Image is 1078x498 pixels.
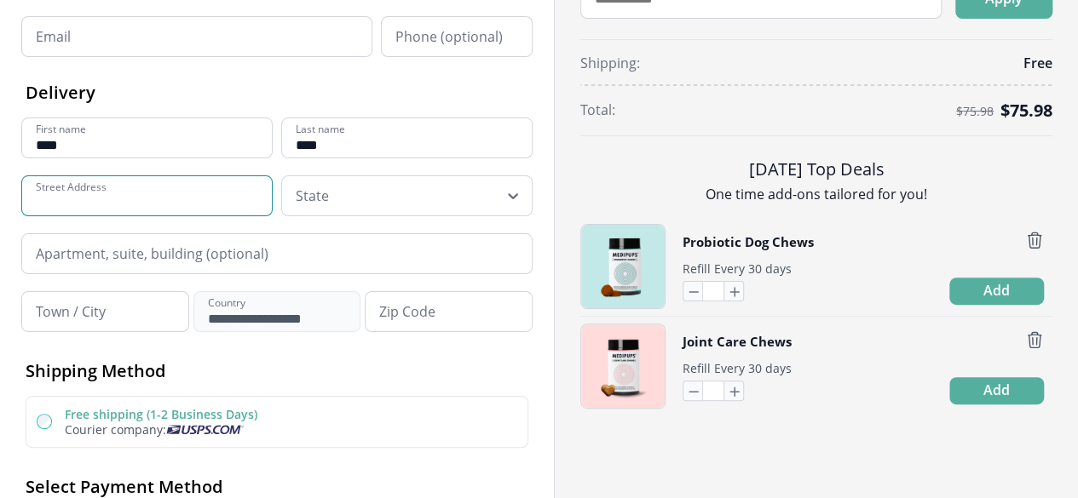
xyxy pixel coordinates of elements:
[683,231,814,254] button: Probiotic Dog Chews
[581,324,665,408] img: Joint Care Chews
[65,421,166,438] span: Courier company:
[26,359,528,382] h2: Shipping Method
[949,377,1044,404] button: Add
[580,54,640,72] span: Shipping:
[580,185,1052,203] p: One time add-ons tailored for you!
[683,360,792,376] span: Refill Every 30 days
[949,278,1044,305] button: Add
[581,225,665,308] img: Probiotic Dog Chews
[1000,99,1052,122] span: $ 75.98
[26,475,528,498] h2: Select Payment Method
[580,157,1052,181] h2: [DATE] Top Deals
[956,105,994,118] span: $ 75.98
[65,406,257,422] label: Free shipping (1-2 Business Days)
[1023,54,1052,72] span: Free
[683,260,792,277] span: Refill Every 30 days
[580,100,615,119] span: Total:
[26,81,95,104] span: Delivery
[166,425,244,434] img: Usps courier company
[683,330,792,353] button: Joint Care Chews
